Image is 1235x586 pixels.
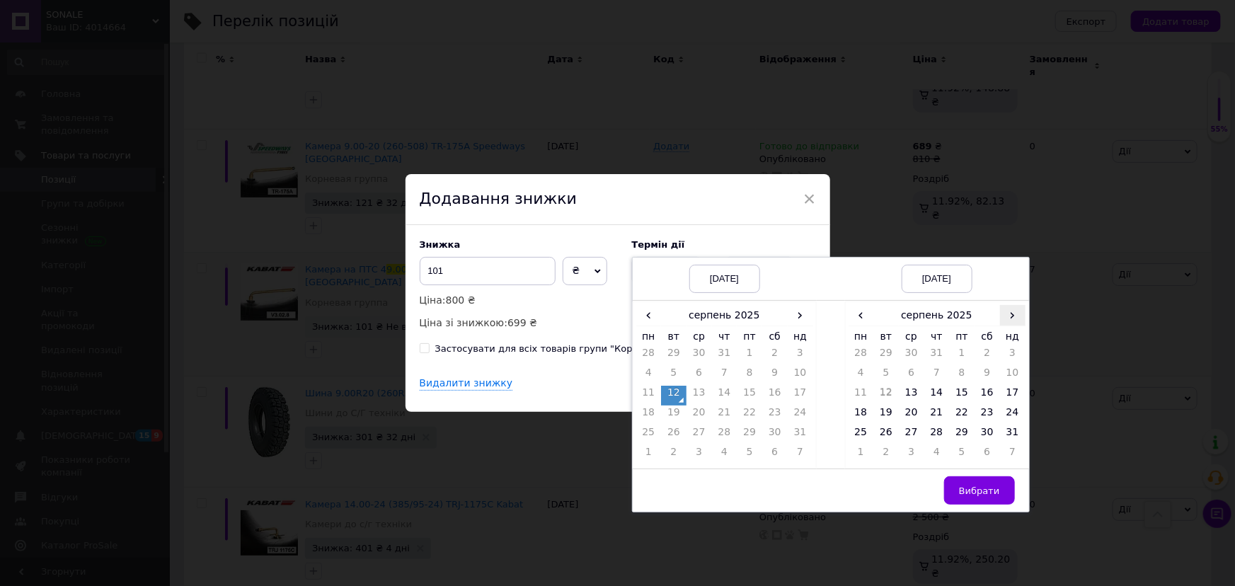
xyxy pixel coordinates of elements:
[899,366,924,386] td: 6
[849,346,874,366] td: 28
[788,346,813,366] td: 3
[899,386,924,406] td: 13
[924,326,950,347] th: чт
[737,425,762,445] td: 29
[788,326,813,347] th: нд
[1000,425,1026,445] td: 31
[873,326,899,347] th: вт
[873,386,899,406] td: 12
[661,305,788,326] th: серпень 2025
[420,315,618,331] p: Ціна зі знижкою:
[687,366,712,386] td: 6
[636,366,662,386] td: 4
[636,425,662,445] td: 25
[737,445,762,465] td: 5
[902,265,972,293] div: [DATE]
[788,406,813,425] td: 24
[949,346,975,366] td: 1
[899,445,924,465] td: 3
[975,346,1000,366] td: 2
[924,346,950,366] td: 31
[1000,346,1026,366] td: 3
[712,346,737,366] td: 31
[788,305,813,326] span: ›
[687,386,712,406] td: 13
[712,406,737,425] td: 21
[687,445,712,465] td: 3
[435,343,702,355] div: Застосувати для всіх товарів групи "Корневая группа"
[924,406,950,425] td: 21
[737,346,762,366] td: 1
[788,366,813,386] td: 10
[803,187,816,211] span: ×
[661,346,687,366] td: 29
[420,239,461,250] span: Знижка
[1000,406,1026,425] td: 24
[636,326,662,347] th: пн
[1000,305,1026,326] span: ›
[1000,326,1026,347] th: нд
[1000,445,1026,465] td: 7
[687,406,712,425] td: 20
[924,425,950,445] td: 28
[636,406,662,425] td: 18
[636,445,662,465] td: 1
[873,445,899,465] td: 2
[873,406,899,425] td: 19
[899,346,924,366] td: 30
[873,305,1000,326] th: серпень 2025
[762,386,788,406] td: 16
[899,406,924,425] td: 20
[788,386,813,406] td: 17
[687,326,712,347] th: ср
[899,326,924,347] th: ср
[632,239,816,250] label: Термін дії
[949,386,975,406] td: 15
[849,445,874,465] td: 1
[762,326,788,347] th: сб
[737,386,762,406] td: 15
[737,326,762,347] th: пт
[975,386,1000,406] td: 16
[949,445,975,465] td: 5
[975,445,1000,465] td: 6
[420,190,578,207] span: Додавання знижки
[849,425,874,445] td: 25
[636,386,662,406] td: 11
[661,366,687,386] td: 5
[1000,366,1026,386] td: 10
[959,486,1000,496] span: Вибрати
[712,445,737,465] td: 4
[762,406,788,425] td: 23
[689,265,760,293] div: [DATE]
[762,425,788,445] td: 30
[712,386,737,406] td: 14
[420,377,513,391] div: Видалити знижку
[924,366,950,386] td: 7
[975,366,1000,386] td: 9
[661,425,687,445] td: 26
[788,445,813,465] td: 7
[737,406,762,425] td: 22
[873,425,899,445] td: 26
[661,326,687,347] th: вт
[849,386,874,406] td: 11
[762,445,788,465] td: 6
[420,292,618,308] p: Ціна:
[1000,386,1026,406] td: 17
[661,386,687,406] td: 12
[849,406,874,425] td: 18
[949,425,975,445] td: 29
[762,346,788,366] td: 2
[687,425,712,445] td: 27
[762,366,788,386] td: 9
[975,425,1000,445] td: 30
[944,476,1015,505] button: Вибрати
[712,366,737,386] td: 7
[687,346,712,366] td: 30
[924,386,950,406] td: 14
[636,346,662,366] td: 28
[636,305,662,326] span: ‹
[975,326,1000,347] th: сб
[661,406,687,425] td: 19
